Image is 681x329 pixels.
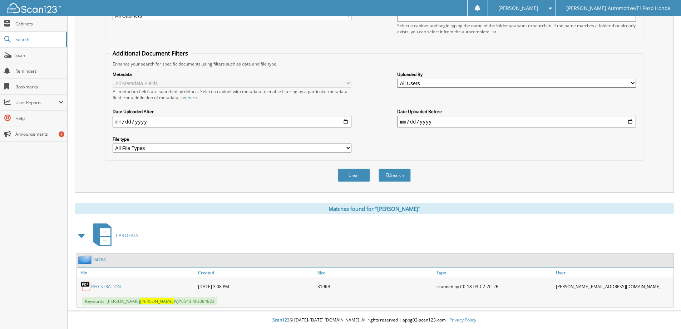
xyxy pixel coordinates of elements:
[15,131,64,137] span: Announcements
[113,108,351,115] label: Date Uploaded After
[498,6,538,10] span: [PERSON_NAME]
[188,95,197,101] a: here
[379,169,411,182] button: Search
[93,257,106,263] a: 94768
[109,61,640,67] div: Enhance your search for specific documents using filters such as date and file type.
[113,71,351,77] label: Metadata
[75,203,674,214] div: Matches found for "[PERSON_NAME]"
[113,116,351,127] input: start
[80,281,91,292] img: PDF.png
[435,279,554,294] div: scanned by C0-18-03-C2-7C-2B
[397,116,636,127] input: end
[109,49,192,57] legend: Additional Document Filters
[554,279,673,294] div: [PERSON_NAME] [EMAIL_ADDRESS][DOMAIN_NAME]
[15,115,64,121] span: Help
[272,317,290,323] span: Scan123
[113,136,351,142] label: File type
[554,268,673,277] a: User
[338,169,370,182] button: Clear
[7,3,61,13] img: scan123-logo-white.svg
[15,68,64,74] span: Reminders
[15,21,64,27] span: Cabinets
[566,6,671,10] span: [PERSON_NAME] Automotive/El Paso Honda
[645,295,681,329] iframe: Chat Widget
[116,232,138,238] span: CAR DEALS
[89,221,138,250] a: CAR DEALS
[196,268,316,277] a: Created
[91,284,121,290] a: REGISTRATION
[435,268,554,277] a: Type
[113,88,351,101] div: All metadata fields are searched by default. Select a cabinet with metadata to enable filtering b...
[140,298,174,304] span: [PERSON_NAME]
[397,23,636,35] div: Select a cabinet and begin typing the name of the folder you want to search in. If the name match...
[397,71,636,77] label: Uploaded By
[59,131,64,137] div: 1
[15,100,59,106] span: User Reports
[82,297,217,305] span: Keywords: [PERSON_NAME] WJY6543 MU084823
[196,279,316,294] div: [DATE] 3:08 PM
[316,268,435,277] a: Size
[449,317,476,323] a: Privacy Policy
[15,84,64,90] span: Bookmarks
[15,37,63,43] span: Search
[68,311,681,329] div: © [DATE]-[DATE] [DOMAIN_NAME]. All rights reserved | appg02-scan123-com |
[15,52,64,58] span: Scan
[397,108,636,115] label: Date Uploaded Before
[78,255,93,264] img: folder2.png
[77,268,196,277] a: File
[316,279,435,294] div: 319KB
